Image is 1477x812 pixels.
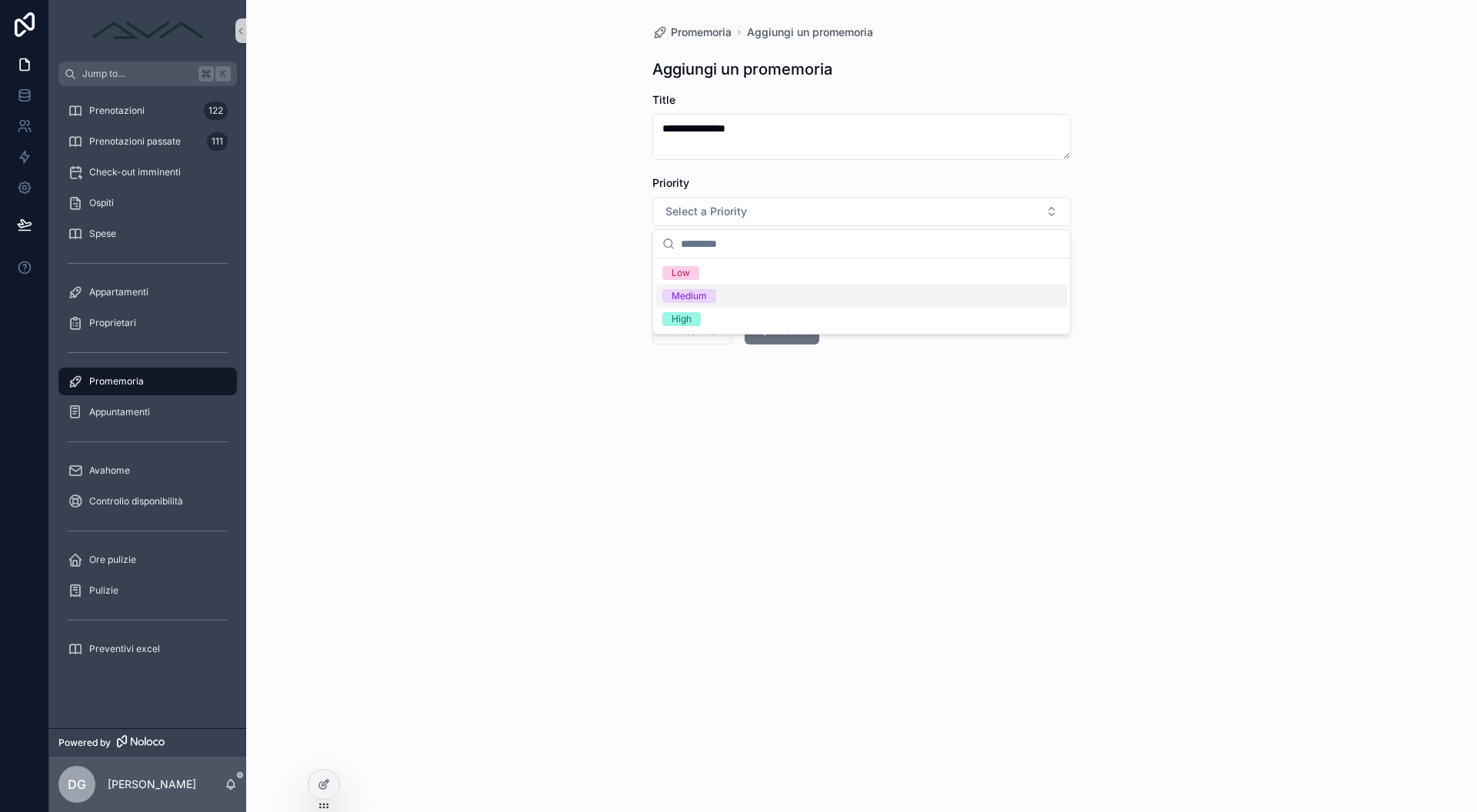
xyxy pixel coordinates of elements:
span: Priority [652,176,689,189]
div: 111 [207,132,228,151]
span: Jump to... [82,68,192,80]
div: High [672,312,692,326]
h1: Aggiungi un promemoria [652,58,832,80]
a: Promemoria [652,25,732,40]
span: Appuntamenti [89,406,150,418]
div: scrollable content [49,86,246,683]
a: Powered by [49,728,246,757]
span: Avahome [89,464,130,477]
span: Controllo disponibilità [89,495,183,507]
div: Medium [672,289,707,303]
span: Pulizie [89,584,118,597]
p: [PERSON_NAME] [108,777,196,792]
img: App logo [86,18,209,43]
span: K [217,68,229,80]
span: Check-out imminenti [89,166,181,178]
span: Ore pulizie [89,554,136,566]
a: Ore pulizie [58,546,237,574]
a: Preventivi excel [58,635,237,663]
span: DG [68,775,86,794]
button: Select Button [652,197,1071,226]
a: Aggiungi un promemoria [747,25,873,40]
span: Ospiti [89,197,114,209]
a: Promemoria [58,368,237,395]
span: Proprietari [89,317,136,329]
a: Pulizie [58,577,237,604]
span: Select a Priority [665,204,747,219]
a: Ospiti [58,189,237,217]
span: Spese [89,228,116,240]
a: Spese [58,220,237,248]
span: Appartamenti [89,286,148,298]
span: Promemoria [671,25,732,40]
div: Low [672,266,690,280]
a: Appartamenti [58,278,237,306]
a: Controllo disponibilità [58,488,237,515]
button: Jump to...K [58,62,237,86]
span: Powered by [58,737,111,749]
span: Title [652,93,675,106]
a: Prenotazioni passate111 [58,128,237,155]
a: Appuntamenti [58,398,237,426]
a: Proprietari [58,309,237,337]
span: Prenotazioni [89,105,145,117]
span: Preventivi excel [89,643,160,655]
div: Suggestions [653,258,1070,334]
a: Avahome [58,457,237,484]
span: Prenotazioni passate [89,135,181,148]
span: Promemoria [89,375,144,388]
a: Check-out imminenti [58,158,237,186]
div: 122 [204,101,228,120]
a: Prenotazioni122 [58,97,237,125]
